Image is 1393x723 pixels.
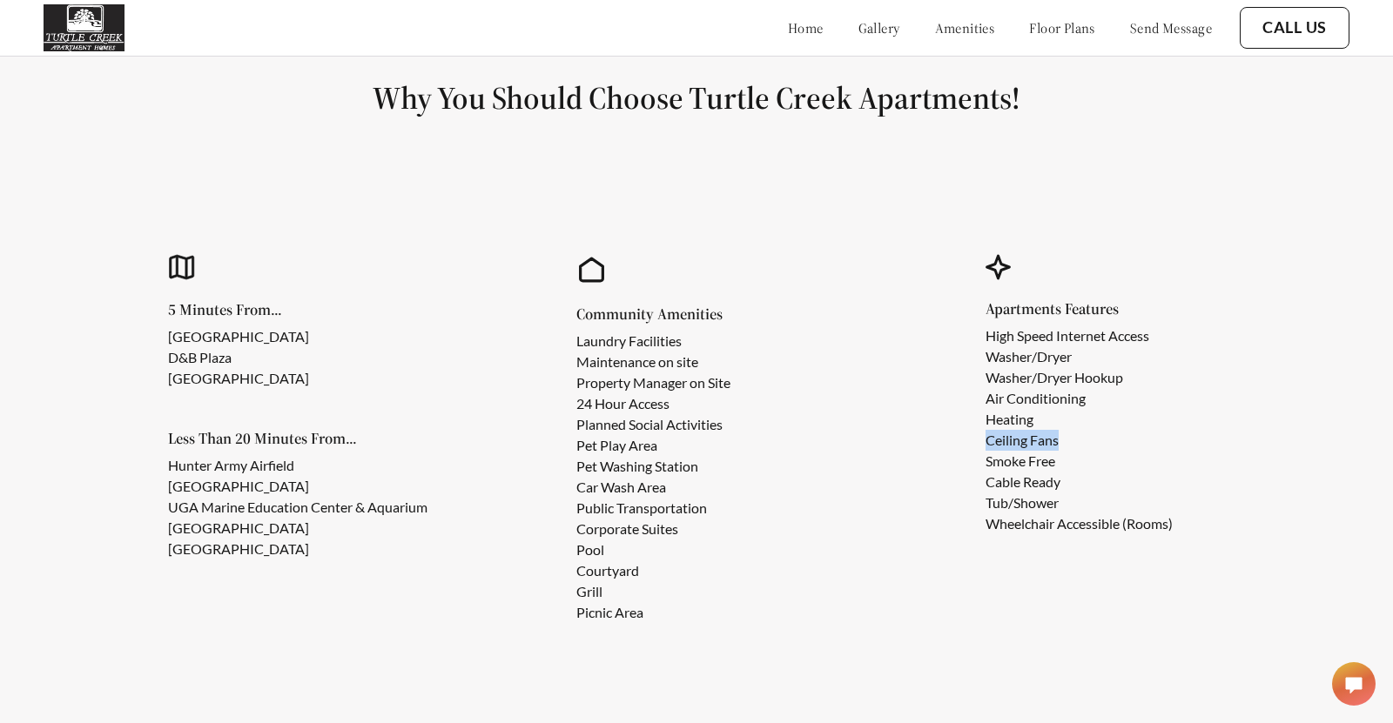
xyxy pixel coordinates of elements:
[858,19,900,37] a: gallery
[576,456,730,477] li: Pet Washing Station
[576,498,730,519] li: Public Transportation
[1029,19,1095,37] a: floor plans
[576,560,730,581] li: Courtyard
[788,19,824,37] a: home
[986,346,1173,367] li: Washer/Dryer
[986,325,1173,346] li: High Speed Internet Access
[986,388,1173,409] li: Air Conditioning
[1240,7,1349,49] button: Call Us
[1262,18,1327,37] a: Call Us
[576,519,730,539] li: Corporate Suites
[44,4,124,51] img: turtle_creek_logo.png
[986,367,1173,388] li: Washer/Dryer Hookup
[576,435,730,456] li: Pet Play Area
[168,539,427,559] li: [GEOGRAPHIC_DATA]
[986,451,1173,472] li: Smoke Free
[986,513,1173,534] li: Wheelchair Accessible (Rooms)
[986,301,1201,317] h5: Apartments Features
[168,302,337,318] h5: 5 Minutes From...
[576,351,730,372] li: Maintenance on site
[576,602,730,623] li: Picnic Area
[168,497,427,518] li: UGA Marine Education Center & Aquarium
[168,518,427,539] li: [GEOGRAPHIC_DATA]
[576,393,730,414] li: 24 Hour Access
[576,414,730,435] li: Planned Social Activities
[576,539,730,560] li: Pool
[168,476,427,497] li: [GEOGRAPHIC_DATA]
[935,19,995,37] a: amenities
[1130,19,1212,37] a: send message
[576,372,730,393] li: Property Manager on Site
[168,368,309,389] li: [GEOGRAPHIC_DATA]
[576,306,758,322] h5: Community Amenities
[986,472,1173,492] li: Cable Ready
[986,430,1173,451] li: Ceiling Fans
[42,78,1351,117] h1: Why You Should Choose Turtle Creek Apartments!
[576,331,730,351] li: Laundry Facilities
[576,581,730,602] li: Grill
[168,326,309,347] li: [GEOGRAPHIC_DATA]
[986,492,1173,513] li: Tub/Shower
[168,431,455,446] h5: Less Than 20 Minutes From...
[576,477,730,498] li: Car Wash Area
[986,409,1173,430] li: Heating
[168,455,427,476] li: Hunter Army Airfield
[168,347,309,368] li: D&B Plaza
